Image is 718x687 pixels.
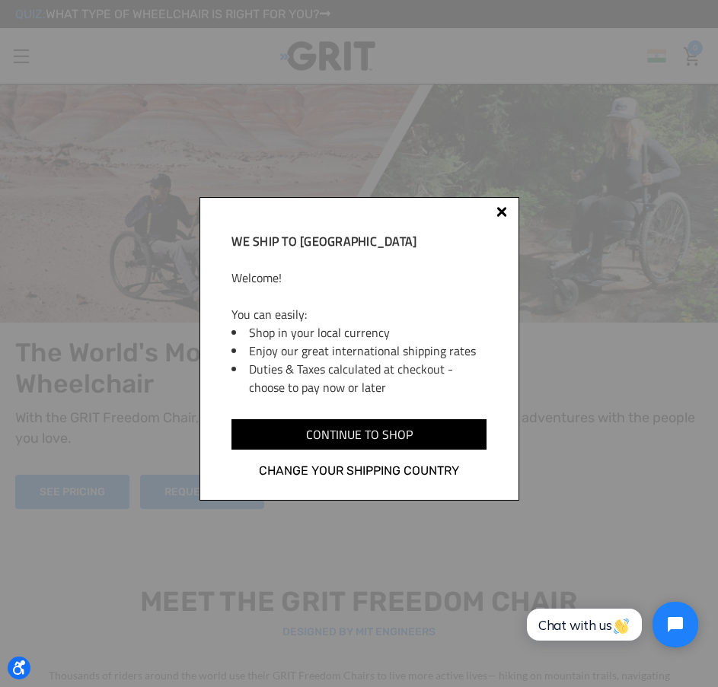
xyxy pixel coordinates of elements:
[249,360,486,396] li: Duties & Taxes calculated at checkout - choose to pay now or later
[318,62,400,77] span: Phone Number
[231,461,486,481] a: Change your shipping country
[249,323,486,342] li: Shop in your local currency
[231,232,486,250] h2: We ship to [GEOGRAPHIC_DATA]
[231,305,486,323] p: You can easily:
[510,589,711,660] iframe: Tidio Chat
[231,419,486,450] input: Continue to shop
[249,342,486,360] li: Enjoy our great international shipping rates
[231,269,486,287] p: Welcome!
